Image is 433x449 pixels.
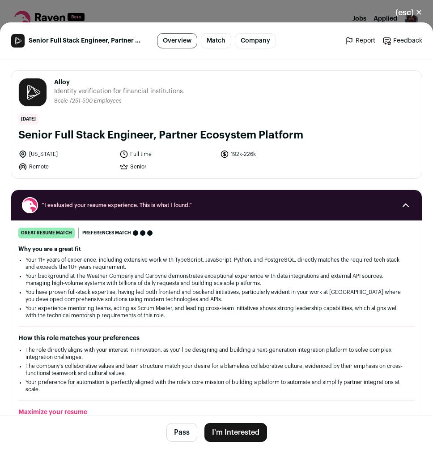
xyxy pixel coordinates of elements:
span: Senior Full Stack Engineer, Partner Ecosystem Platform [29,36,143,45]
a: Feedback [382,36,422,45]
li: Full time [119,150,215,159]
li: [US_STATE] [18,150,114,159]
h2: Why you are a great fit [18,246,415,253]
a: Report [345,36,375,45]
li: Your 11+ years of experience, including extensive work with TypeScript, JavaScript, Python, and P... [25,256,408,271]
h2: Maximize your resume [18,408,415,417]
span: 251-500 Employees [72,98,122,104]
button: Pass [166,423,197,442]
li: You have proven full-stack expertise, having led both frontend and backend initiatives, particula... [25,289,408,303]
li: The company's collaborative values and team structure match your desire for a blameless collabora... [25,363,408,377]
li: Remote [18,162,114,171]
span: Preferences match [82,229,131,237]
li: Senior [119,162,215,171]
button: Close modal [385,3,433,22]
li: / [70,98,122,104]
li: Scale [54,98,70,104]
div: great resume match [18,228,75,238]
h2: How this role matches your preferences [18,334,415,343]
li: Your background at The Weather Company and Carbyne demonstrates exceptional experience with data ... [25,272,408,287]
img: d7722ef16e4bf543661a87cab42ed8f6f7dec1fe8d71afcc596382b4af0c6e4d.jpg [19,78,47,106]
a: Match [201,33,231,48]
h1: Senior Full Stack Engineer, Partner Ecosystem Platform [18,128,415,142]
button: I'm Interested [204,423,267,442]
li: 192k-226k [220,150,316,159]
span: Alloy [54,78,185,87]
li: Your preference for automation is perfectly aligned with the role's core mission of building a pl... [25,379,408,393]
span: “I evaluated your resume experience. This is what I found.” [42,202,391,209]
a: Overview [157,33,197,48]
img: d7722ef16e4bf543661a87cab42ed8f6f7dec1fe8d71afcc596382b4af0c6e4d.jpg [11,34,25,47]
span: [DATE] [18,114,38,125]
a: Company [235,33,276,48]
li: Your experience mentoring teams, acting as Scrum Master, and leading cross-team initiatives shows... [25,305,408,319]
li: The role directly aligns with your interest in innovation, as you'll be designing and building a ... [25,346,408,361]
span: Identity verification for financial institutions. [54,87,185,96]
